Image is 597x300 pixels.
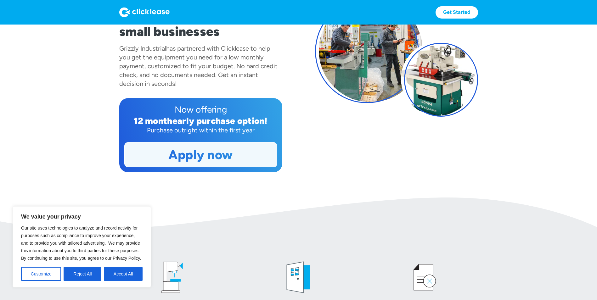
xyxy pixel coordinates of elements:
div: early purchase option! [172,115,268,126]
a: Apply now [125,142,277,167]
img: welcome icon [279,258,317,296]
p: We value your privacy [21,213,143,220]
div: 12 month [134,115,172,126]
button: Reject All [64,267,101,281]
button: Customize [21,267,61,281]
div: Now offering [124,103,277,116]
button: Accept All [104,267,143,281]
img: Logo [119,7,170,17]
a: Get Started [436,6,478,19]
div: has partnered with Clicklease to help you get the equipment you need for a low monthly payment, c... [119,45,278,87]
span: Our site uses technologies to analyze and record activity for purposes such as compliance to impr... [21,225,141,261]
img: drill press icon [153,258,191,296]
img: credit icon [406,258,444,296]
div: Grizzly Industrial [119,45,166,52]
div: We value your privacy [13,206,151,287]
div: Purchase outright within the first year [124,126,277,135]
